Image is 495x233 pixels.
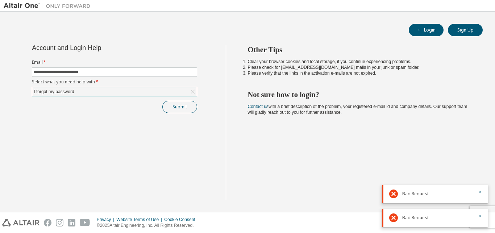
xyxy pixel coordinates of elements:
[402,215,429,221] span: Bad Request
[32,59,197,65] label: Email
[448,24,483,36] button: Sign Up
[32,87,197,96] div: I forgot my password
[248,65,470,70] li: Please check for [EMAIL_ADDRESS][DOMAIN_NAME] mails in your junk or spam folder.
[162,101,197,113] button: Submit
[248,59,470,65] li: Clear your browser cookies and local storage, if you continue experiencing problems.
[4,2,94,9] img: Altair One
[2,219,39,226] img: altair_logo.svg
[248,104,269,109] a: Contact us
[56,219,63,226] img: instagram.svg
[97,222,200,229] p: © 2025 Altair Engineering, Inc. All Rights Reserved.
[68,219,75,226] img: linkedin.svg
[409,24,444,36] button: Login
[97,217,116,222] div: Privacy
[248,70,470,76] li: Please verify that the links in the activation e-mails are not expired.
[80,219,90,226] img: youtube.svg
[402,191,429,197] span: Bad Request
[32,79,197,85] label: Select what you need help with
[164,217,199,222] div: Cookie Consent
[248,104,467,115] span: with a brief description of the problem, your registered e-mail id and company details. Our suppo...
[33,88,75,96] div: I forgot my password
[44,219,51,226] img: facebook.svg
[116,217,164,222] div: Website Terms of Use
[32,45,164,51] div: Account and Login Help
[248,90,470,99] h2: Not sure how to login?
[248,45,470,54] h2: Other Tips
